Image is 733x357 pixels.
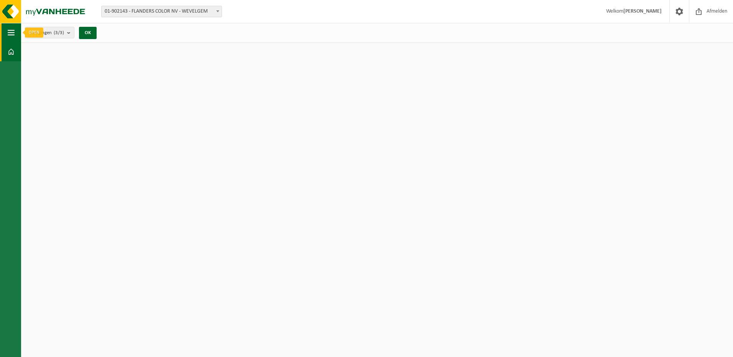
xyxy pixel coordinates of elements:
button: Vestigingen(3/3) [25,27,74,38]
count: (3/3) [54,30,64,35]
span: 01-902143 - FLANDERS COLOR NV - WEVELGEM [101,6,222,17]
span: 01-902143 - FLANDERS COLOR NV - WEVELGEM [102,6,222,17]
strong: [PERSON_NAME] [623,8,662,14]
span: Vestigingen [29,27,64,39]
button: OK [79,27,97,39]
